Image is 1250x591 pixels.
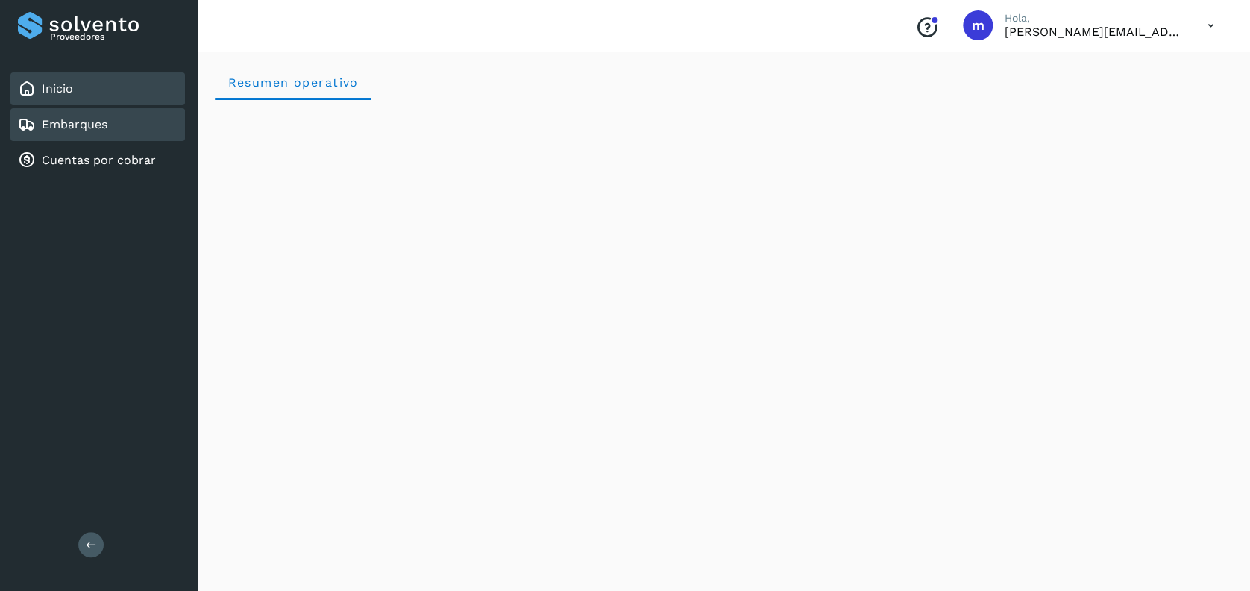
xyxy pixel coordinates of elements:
a: Cuentas por cobrar [42,153,156,167]
a: Inicio [42,81,73,96]
p: mariela.santiago@fsdelnorte.com [1005,25,1184,39]
div: Embarques [10,108,185,141]
div: Cuentas por cobrar [10,144,185,177]
a: Embarques [42,117,107,131]
p: Hola, [1005,12,1184,25]
p: Proveedores [50,31,179,42]
span: Resumen operativo [227,75,359,90]
div: Inicio [10,72,185,105]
